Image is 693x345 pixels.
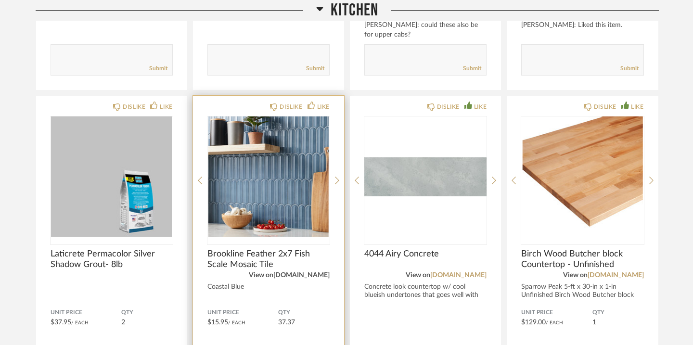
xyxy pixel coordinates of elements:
img: undefined [51,116,173,237]
span: 2 [121,319,125,326]
span: Unit Price [207,309,278,317]
span: Unit Price [51,309,121,317]
a: Submit [620,64,639,73]
span: $37.95 [51,319,71,326]
a: [DOMAIN_NAME] [273,272,330,279]
span: $15.95 [207,319,228,326]
span: / Each [71,320,89,325]
div: [PERSON_NAME]: Liked this item. [521,20,643,30]
span: QTY [592,309,644,317]
a: Submit [149,64,167,73]
div: LIKE [474,102,487,112]
span: View on [563,272,588,279]
a: Submit [463,64,481,73]
span: Brookline Feather 2x7 Fish Scale Mosaic Tile [207,249,330,270]
div: DISLIKE [594,102,616,112]
span: Unit Price [521,309,592,317]
span: View on [249,272,273,279]
div: LIKE [631,102,643,112]
div: LIKE [160,102,172,112]
a: Submit [306,64,324,73]
span: View on [406,272,430,279]
span: 4044 Airy Concrete [364,249,487,259]
span: / Each [546,320,563,325]
span: / Each [228,320,245,325]
span: QTY [278,309,330,317]
div: DISLIKE [280,102,302,112]
div: LIKE [317,102,330,112]
div: 0 [51,116,173,237]
span: QTY [121,309,173,317]
span: Laticrete Permacolor Silver Shadow Grout- 8lb [51,249,173,270]
div: Concrete look countertop w/ cool blueish undertones that goes well with the blue ba... [364,283,487,307]
span: Birch Wood Butcher block Countertop - Unfinished [521,249,643,270]
div: Sparrow Peak 5-ft x 30-in x 1-in Unfinished Birch Wood Butcher block Countertop [521,283,643,307]
a: [DOMAIN_NAME] [588,272,644,279]
div: Coastal Blue [207,283,330,291]
div: DISLIKE [437,102,460,112]
a: [DOMAIN_NAME] [430,272,487,279]
div: 0 [207,116,330,237]
div: DISLIKE [123,102,145,112]
span: 1 [592,319,596,326]
img: undefined [521,116,643,237]
span: $129.00 [521,319,546,326]
div: 0 [364,116,487,237]
img: undefined [207,116,330,237]
img: undefined [364,116,487,237]
div: 0 [521,116,643,237]
span: 37.37 [278,319,295,326]
div: [PERSON_NAME]: could these also be for upper cabs? [364,20,487,39]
